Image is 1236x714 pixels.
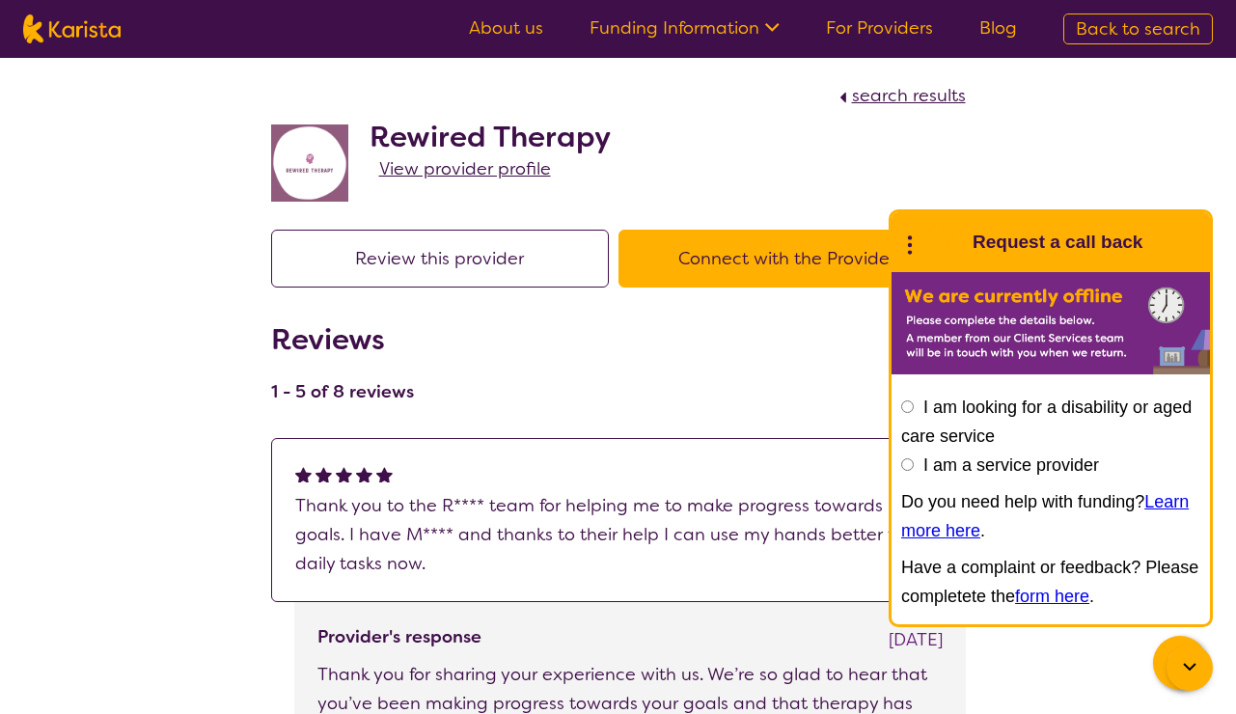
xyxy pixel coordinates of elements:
button: Connect with the Provider [618,230,956,288]
img: Karista [922,223,961,261]
a: search results [835,84,966,107]
a: For Providers [826,16,933,40]
button: Channel Menu [1153,636,1207,690]
h2: Rewired Therapy [370,120,611,154]
button: Review this provider [271,230,609,288]
p: Have a complaint or feedback? Please completete the . [901,553,1200,611]
a: Blog [979,16,1017,40]
a: View provider profile [379,154,551,183]
span: Back to search [1076,17,1200,41]
label: I am a service provider [923,455,1099,475]
img: fullstar [295,466,312,482]
h4: 1 - 5 of 8 reviews [271,380,414,403]
h2: Reviews [271,322,414,357]
label: I am looking for a disability or aged care service [901,398,1192,446]
a: Funding Information [590,16,780,40]
img: fullstar [376,466,393,482]
a: Connect with the Provider [618,247,966,270]
h4: Provider's response [317,625,481,648]
div: [DATE] [888,462,942,491]
img: fullstar [316,466,332,482]
img: fullstar [356,466,372,482]
span: search results [852,84,966,107]
a: Review this provider [271,247,618,270]
h1: Request a call back [973,228,1142,257]
img: Karista offline chat form to request call back [892,272,1210,374]
img: Karista logo [23,14,121,43]
div: [DATE] [889,625,943,654]
a: Back to search [1063,14,1213,44]
a: form here [1015,587,1089,606]
img: fullstar [336,466,352,482]
p: Do you need help with funding? . [901,487,1200,545]
a: About us [469,16,543,40]
p: Thank you to the R**** team for helping me to make progress towards my goals. I have M**** and th... [295,491,942,578]
img: jovdti8ilrgkpezhq0s9.png [271,124,348,202]
span: View provider profile [379,157,551,180]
